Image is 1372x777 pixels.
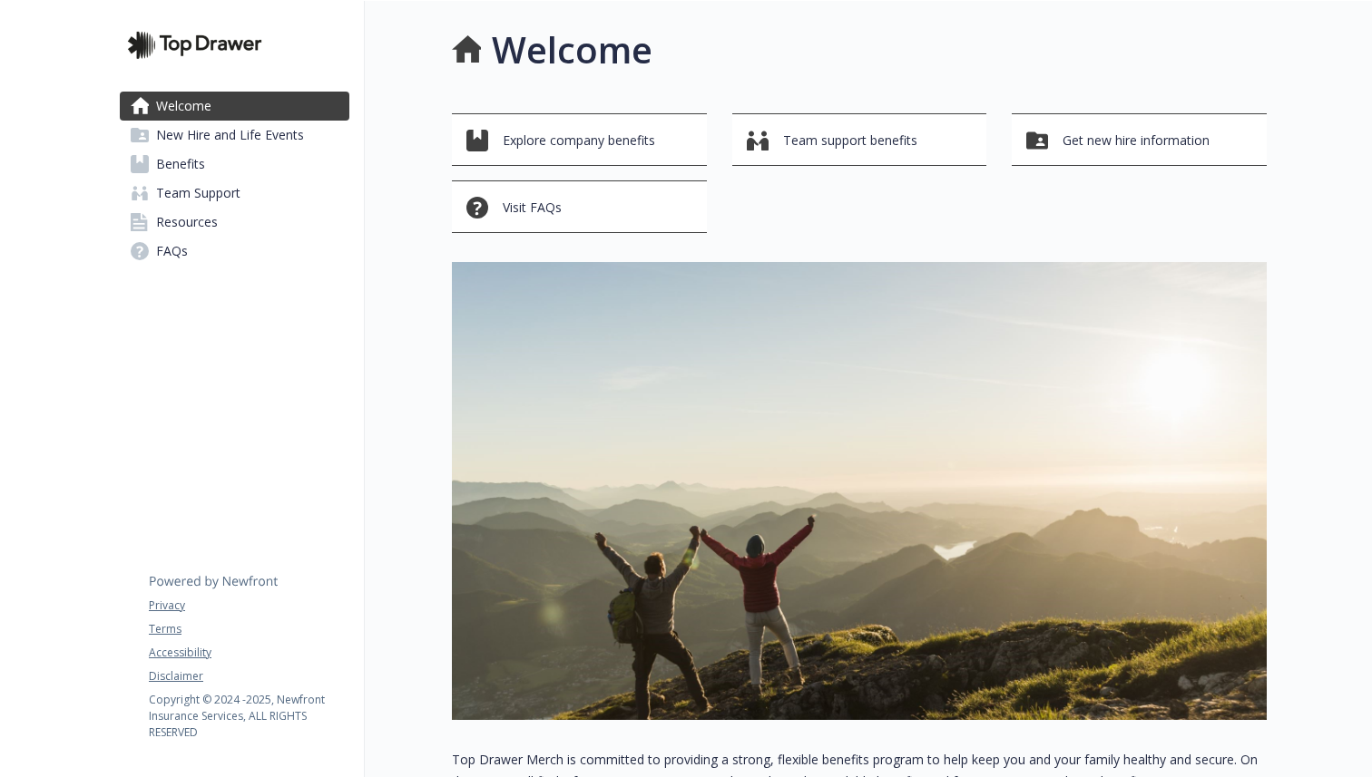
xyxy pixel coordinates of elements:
[452,180,707,233] button: Visit FAQs
[120,92,349,121] a: Welcome
[149,668,348,685] a: Disclaimer
[156,208,218,237] span: Resources
[149,597,348,614] a: Privacy
[149,621,348,637] a: Terms
[156,121,304,150] span: New Hire and Life Events
[156,150,205,179] span: Benefits
[120,237,349,266] a: FAQs
[149,645,348,661] a: Accessibility
[503,190,562,225] span: Visit FAQs
[732,113,987,166] button: Team support benefits
[503,123,655,158] span: Explore company benefits
[120,179,349,208] a: Team Support
[452,262,1267,720] img: overview page banner
[452,113,707,166] button: Explore company benefits
[783,123,917,158] span: Team support benefits
[156,92,211,121] span: Welcome
[1012,113,1267,166] button: Get new hire information
[120,121,349,150] a: New Hire and Life Events
[120,208,349,237] a: Resources
[156,237,188,266] span: FAQs
[1063,123,1210,158] span: Get new hire information
[492,23,652,77] h1: Welcome
[156,179,240,208] span: Team Support
[120,150,349,179] a: Benefits
[149,692,348,741] p: Copyright © 2024 - 2025 , Newfront Insurance Services, ALL RIGHTS RESERVED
